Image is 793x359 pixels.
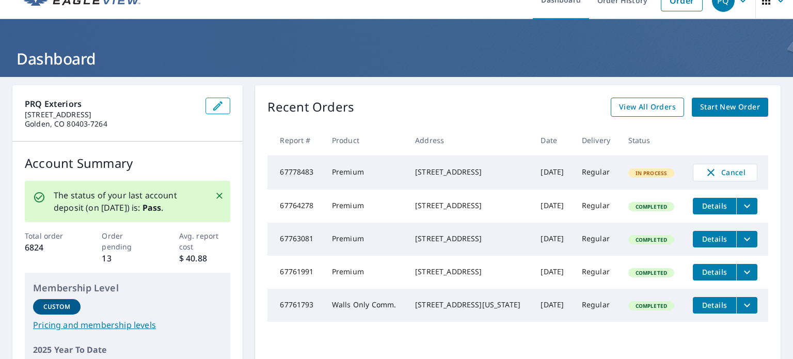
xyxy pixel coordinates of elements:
a: View All Orders [611,98,684,117]
a: Pricing and membership levels [33,319,222,331]
p: The status of your last account deposit (on [DATE]) is: . [54,189,202,214]
p: Account Summary [25,154,230,173]
td: [DATE] [532,223,573,256]
td: Premium [324,190,407,223]
span: Completed [629,236,673,243]
span: Completed [629,203,673,210]
td: Premium [324,256,407,289]
span: Details [699,201,730,211]
span: Start New Order [700,101,760,114]
button: filesDropdownBtn-67761991 [736,264,757,280]
div: [STREET_ADDRESS] [415,267,524,277]
td: Premium [324,155,407,190]
span: Details [699,300,730,310]
td: [DATE] [532,155,573,190]
td: 67778483 [267,155,324,190]
td: 67761991 [267,256,324,289]
td: [DATE] [532,190,573,223]
td: Regular [574,223,620,256]
button: detailsBtn-67761793 [693,297,736,314]
span: Details [699,267,730,277]
p: [STREET_ADDRESS] [25,110,197,119]
button: Close [213,189,226,202]
h1: Dashboard [12,48,781,69]
th: Delivery [574,125,620,155]
td: 67764278 [267,190,324,223]
p: Recent Orders [267,98,354,117]
th: Product [324,125,407,155]
th: Status [620,125,685,155]
a: Start New Order [692,98,768,117]
td: [DATE] [532,256,573,289]
td: Regular [574,256,620,289]
p: 13 [102,252,153,264]
td: 67761793 [267,289,324,322]
span: Completed [629,269,673,276]
td: Regular [574,190,620,223]
span: Details [699,234,730,244]
div: [STREET_ADDRESS] [415,233,524,244]
th: Address [407,125,532,155]
p: Order pending [102,230,153,252]
p: Total order [25,230,76,241]
p: Golden, CO 80403-7264 [25,119,197,129]
p: PRQ Exteriors [25,98,197,110]
th: Report # [267,125,324,155]
div: [STREET_ADDRESS] [415,167,524,177]
p: Membership Level [33,281,222,295]
th: Date [532,125,573,155]
button: detailsBtn-67761991 [693,264,736,280]
td: Premium [324,223,407,256]
button: detailsBtn-67764278 [693,198,736,214]
td: Regular [574,289,620,322]
p: 6824 [25,241,76,254]
button: filesDropdownBtn-67764278 [736,198,757,214]
td: Regular [574,155,620,190]
button: Cancel [693,164,757,181]
button: filesDropdownBtn-67763081 [736,231,757,247]
td: [DATE] [532,289,573,322]
p: Avg. report cost [179,230,231,252]
td: 67763081 [267,223,324,256]
td: Walls Only Comm. [324,289,407,322]
span: In Process [629,169,674,177]
div: [STREET_ADDRESS] [415,200,524,211]
div: [STREET_ADDRESS][US_STATE] [415,300,524,310]
p: Custom [43,302,70,311]
b: Pass [142,202,162,213]
span: Cancel [704,166,747,179]
button: detailsBtn-67763081 [693,231,736,247]
button: filesDropdownBtn-67761793 [736,297,757,314]
span: View All Orders [619,101,676,114]
p: $ 40.88 [179,252,231,264]
span: Completed [629,302,673,309]
p: 2025 Year To Date [33,344,222,356]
